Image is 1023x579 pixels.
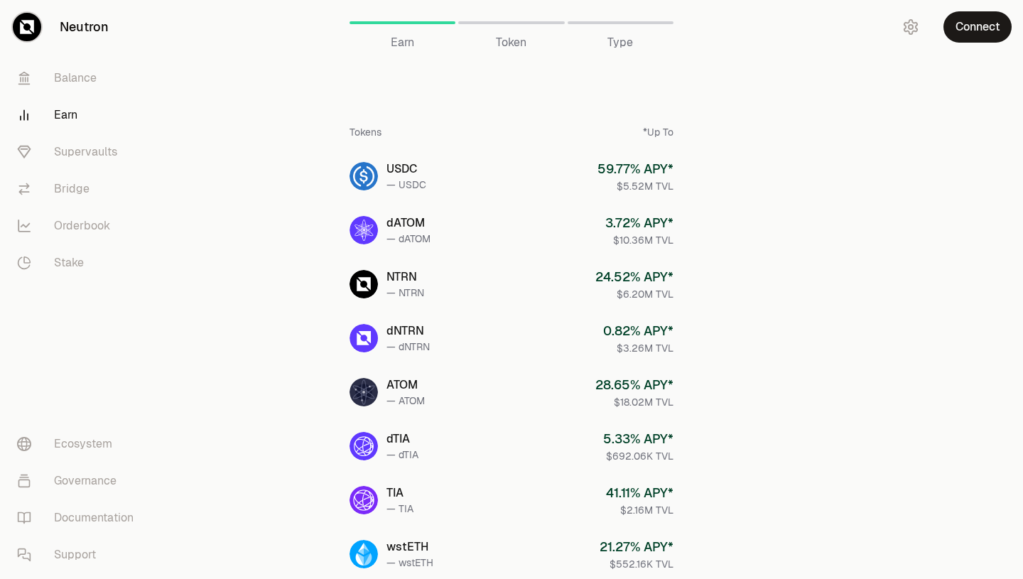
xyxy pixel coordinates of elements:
div: 0.82 % APY* [603,321,673,341]
a: dATOMdATOM— dATOM3.72% APY*$10.36M TVL [338,205,685,256]
div: 5.33 % APY* [603,429,673,449]
a: ATOMATOM— ATOM28.65% APY*$18.02M TVL [338,367,685,418]
div: 41.11 % APY* [606,483,673,503]
a: dTIAdTIA— dTIA5.33% APY*$692.06K TVL [338,421,685,472]
img: USDC [350,162,378,190]
div: — dNTRN [386,340,430,354]
img: dTIA [350,432,378,460]
div: Tokens [350,125,381,139]
span: Type [607,34,633,51]
div: 3.72 % APY* [605,213,673,233]
div: dNTRN [386,323,430,340]
a: Stake [6,244,153,281]
div: *Up To [643,125,673,139]
div: $10.36M TVL [605,233,673,247]
div: — NTRN [386,286,424,300]
img: dATOM [350,216,378,244]
div: — ATOM [386,394,425,408]
div: $692.06K TVL [603,449,673,463]
div: — dATOM [386,232,431,246]
a: Balance [6,60,153,97]
div: $552.16K TVL [600,557,673,571]
div: USDC [386,161,426,178]
img: TIA [350,486,378,514]
img: wstETH [350,540,378,568]
a: NTRNNTRN— NTRN24.52% APY*$6.20M TVL [338,259,685,310]
a: dNTRNdNTRN— dNTRN0.82% APY*$3.26M TVL [338,313,685,364]
div: NTRN [386,269,424,286]
a: Ecosystem [6,426,153,462]
div: — TIA [386,502,413,516]
a: Bridge [6,171,153,207]
span: Token [496,34,526,51]
div: $6.20M TVL [595,287,673,301]
a: TIATIA— TIA41.11% APY*$2.16M TVL [338,475,685,526]
div: $2.16M TVL [606,503,673,517]
a: Orderbook [6,207,153,244]
div: dTIA [386,431,418,448]
span: Earn [391,34,414,51]
div: $5.52M TVL [597,179,673,193]
div: — dTIA [386,448,418,462]
a: Governance [6,462,153,499]
div: — USDC [386,178,426,192]
img: ATOM [350,378,378,406]
div: 21.27 % APY* [600,537,673,557]
div: dATOM [386,215,431,232]
img: dNTRN [350,324,378,352]
div: TIA [386,485,413,502]
a: Earn [6,97,153,134]
div: 28.65 % APY* [595,375,673,395]
div: $18.02M TVL [595,395,673,409]
img: NTRN [350,270,378,298]
div: 59.77 % APY* [597,159,673,179]
a: Earn [350,6,455,40]
button: Connect [943,11,1012,43]
div: $3.26M TVL [603,341,673,355]
div: wstETH [386,539,433,556]
a: Documentation [6,499,153,536]
a: USDCUSDC— USDC59.77% APY*$5.52M TVL [338,151,685,202]
a: Support [6,536,153,573]
div: 24.52 % APY* [595,267,673,287]
a: Supervaults [6,134,153,171]
div: — wstETH [386,556,433,570]
div: ATOM [386,377,425,394]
